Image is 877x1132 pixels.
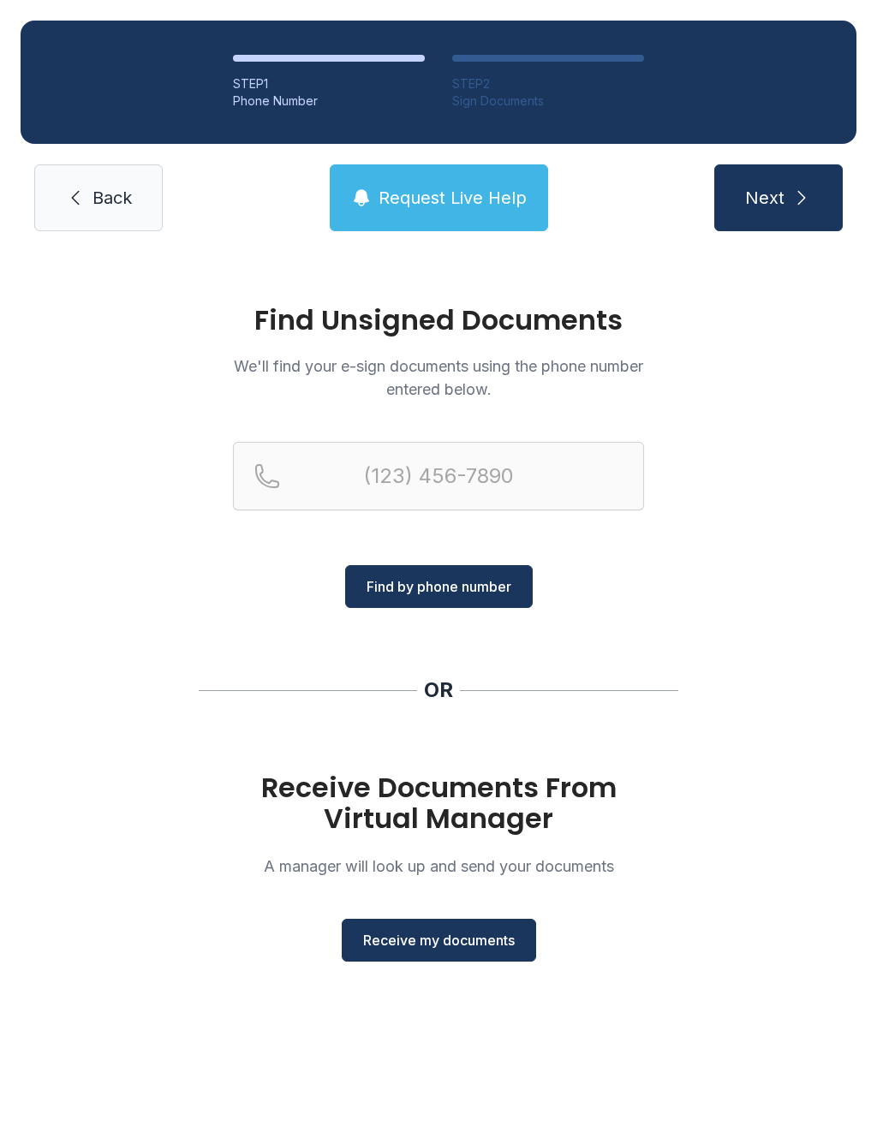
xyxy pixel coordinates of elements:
p: We'll find your e-sign documents using the phone number entered below. [233,354,644,401]
span: Receive my documents [363,930,515,950]
div: STEP 1 [233,75,425,92]
input: Reservation phone number [233,442,644,510]
span: Next [745,186,785,210]
div: Sign Documents [452,92,644,110]
div: Phone Number [233,92,425,110]
div: STEP 2 [452,75,644,92]
p: A manager will look up and send your documents [233,855,644,878]
span: Back [92,186,132,210]
span: Find by phone number [367,576,511,597]
div: OR [424,676,453,704]
span: Request Live Help [379,186,527,210]
h1: Find Unsigned Documents [233,307,644,334]
h1: Receive Documents From Virtual Manager [233,772,644,834]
